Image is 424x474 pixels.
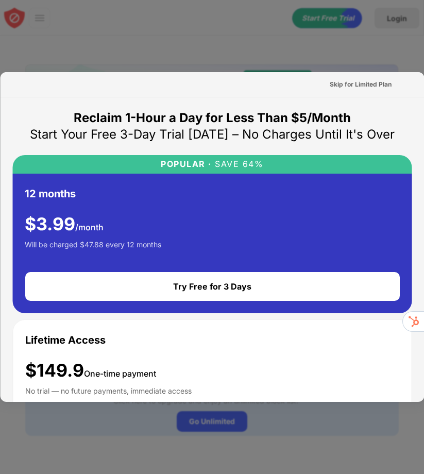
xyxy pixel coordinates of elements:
div: POPULAR · [161,159,212,169]
div: Skip for Limited Plan [329,79,391,90]
div: 12 months [25,186,76,201]
div: Try Free for 3 Days [173,281,251,292]
div: $149.9 [25,360,156,381]
div: Start Your Free 3-Day Trial [DATE] – No Charges Until It's Over [30,126,395,143]
span: /month [75,222,104,232]
div: $ 3.99 [25,214,104,235]
div: SAVE 64% [212,159,264,169]
span: One-time payment [84,368,156,379]
div: Will be charged $47.88 every 12 months [25,239,161,260]
div: No trial — no future payments, immediate access [25,385,192,406]
div: Lifetime Access [25,332,106,348]
div: Reclaim 1-Hour a Day for Less Than $5/Month [74,110,351,126]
